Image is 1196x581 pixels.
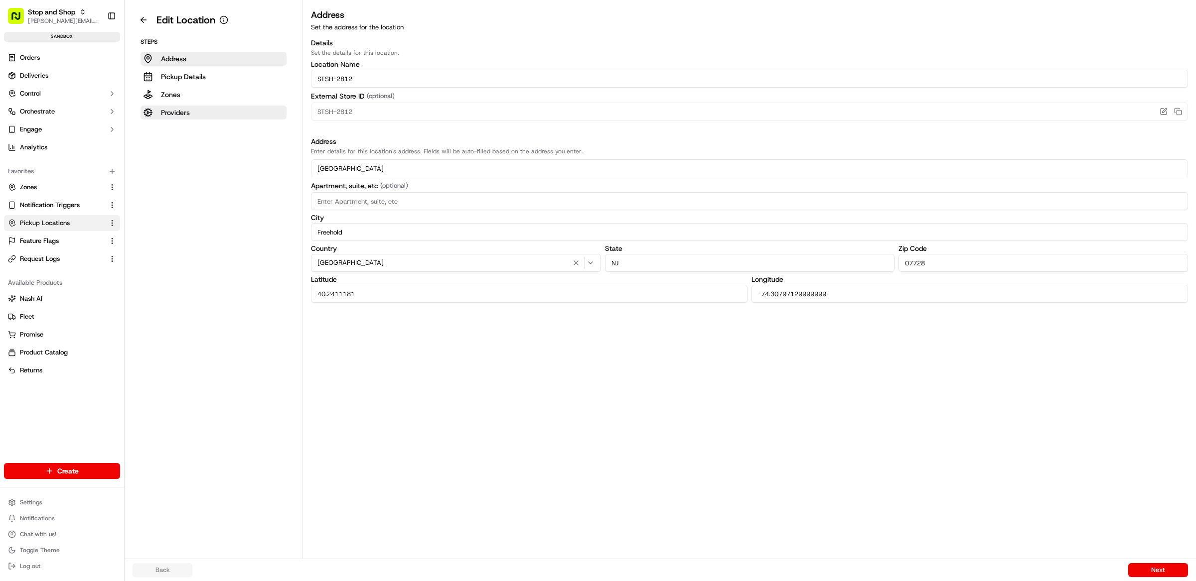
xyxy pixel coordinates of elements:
[8,366,116,375] a: Returns
[4,327,120,343] button: Promise
[20,107,55,116] span: Orchestrate
[20,89,41,98] span: Control
[26,64,179,75] input: Got a question? Start typing here...
[20,366,42,375] span: Returns
[311,136,1188,146] h3: Address
[99,247,121,254] span: Pylon
[311,38,1188,48] h3: Details
[1128,563,1188,577] button: Next
[8,219,104,228] a: Pickup Locations
[141,88,287,102] button: Zones
[4,197,120,213] button: Notification Triggers
[154,127,181,139] button: See all
[311,254,600,272] button: [GEOGRAPHIC_DATA]
[4,345,120,360] button: Product Catalog
[57,466,79,476] span: Create
[311,192,1188,210] input: Enter Apartment, suite, etc
[20,530,56,538] span: Chat with us!
[4,251,120,267] button: Request Logs
[311,181,1188,190] label: Apartment, suite, etc
[8,183,104,192] a: Zones
[317,258,384,267] span: [GEOGRAPHIC_DATA]
[4,4,103,28] button: Stop and Shop[PERSON_NAME][EMAIL_ADDRESS][DOMAIN_NAME]
[311,70,1188,88] input: Location name
[4,163,120,179] div: Favorites
[20,330,43,339] span: Promise
[311,214,1188,221] label: City
[20,201,80,210] span: Notification Triggers
[311,159,1188,177] input: Enter address
[605,245,895,252] label: State
[4,50,120,66] a: Orders
[80,219,164,236] a: 💻API Documentation
[4,559,120,573] button: Log out
[8,348,116,357] a: Product Catalog
[20,294,42,303] span: Nash AI
[161,108,190,117] p: Providers
[21,95,39,113] img: 4037041995827_4c49e92c6e3ed2e3ec13_72.png
[141,70,287,84] button: Pickup Details
[6,219,80,236] a: 📗Knowledge Base
[751,285,1188,303] input: Enter Longitude
[367,92,395,101] span: (optional)
[20,223,76,232] span: Knowledge Base
[28,7,75,17] button: Stop and Shop
[8,254,104,263] a: Request Logs
[4,215,120,231] button: Pickup Locations
[31,181,81,189] span: [PERSON_NAME]
[4,495,120,509] button: Settings
[311,285,747,303] input: Enter Latitude
[45,95,163,105] div: Start new chat
[10,95,28,113] img: 1736555255976-a54dd68f-1ca7-489b-9aae-adbdc363a1c4
[31,154,81,162] span: [PERSON_NAME]
[88,181,109,189] span: [DATE]
[88,154,109,162] span: [DATE]
[311,245,600,252] label: Country
[8,312,116,321] a: Fleet
[380,181,408,190] span: (optional)
[10,224,18,232] div: 📗
[4,32,120,42] div: sandbox
[4,233,120,249] button: Feature Flags
[751,276,1188,283] label: Longitude
[83,181,86,189] span: •
[84,224,92,232] div: 💻
[161,72,206,82] p: Pickup Details
[4,275,120,291] div: Available Products
[10,172,26,188] img: Ami Wang
[28,17,99,25] button: [PERSON_NAME][EMAIL_ADDRESS][DOMAIN_NAME]
[4,291,120,307] button: Nash AI
[156,13,215,27] h1: Edit Location
[311,223,1188,241] input: Enter City
[311,49,1188,57] p: Set the details for this location.
[70,246,121,254] a: Powered byPylon
[311,61,1188,68] label: Location Name
[20,312,34,321] span: Fleet
[161,54,186,64] p: Address
[4,463,120,479] button: Create
[10,40,181,56] p: Welcome 👋
[311,23,1188,32] p: Set the address for the location
[20,498,42,506] span: Settings
[4,309,120,325] button: Fleet
[4,68,120,84] a: Deliveries
[20,183,37,192] span: Zones
[20,236,59,245] span: Feature Flags
[10,145,26,161] img: Tiffany Volk
[8,294,116,303] a: Nash AI
[4,511,120,525] button: Notifications
[94,223,160,232] span: API Documentation
[898,245,1188,252] label: Zip Code
[20,143,47,152] span: Analytics
[20,53,40,62] span: Orders
[4,527,120,541] button: Chat with us!
[20,71,48,80] span: Deliveries
[311,276,747,283] label: Latitude
[20,514,55,522] span: Notifications
[83,154,86,162] span: •
[8,330,116,339] a: Promise
[4,121,120,137] button: Engage
[141,52,287,66] button: Address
